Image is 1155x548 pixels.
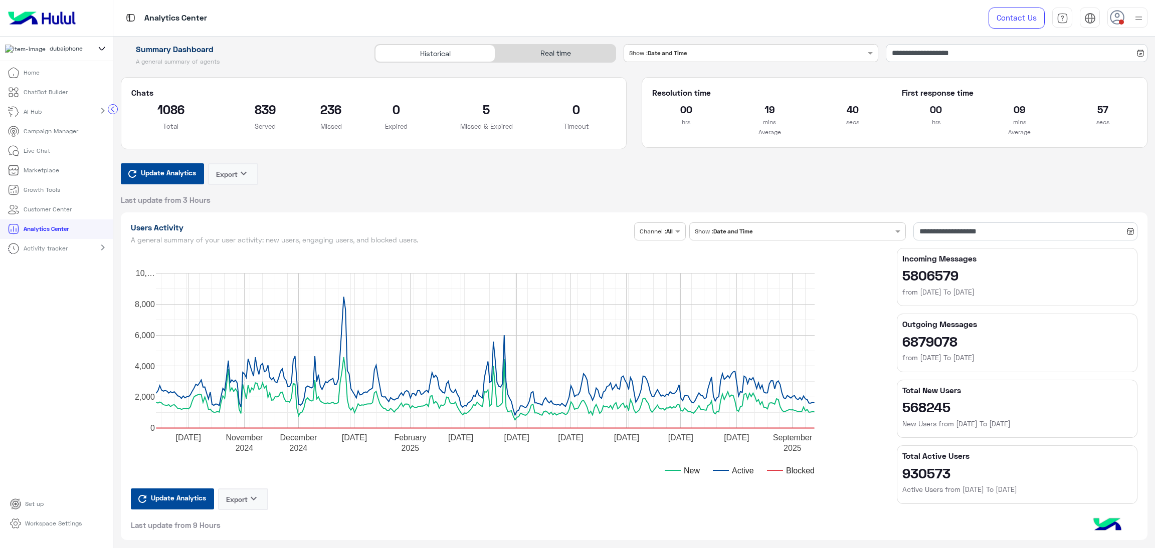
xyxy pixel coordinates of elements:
[495,45,616,62] div: Real time
[394,433,426,441] text: February
[558,433,583,441] text: [DATE]
[131,101,211,117] h2: 1086
[902,333,1132,349] h2: 6879078
[226,433,263,441] text: November
[2,514,90,533] a: Workspace Settings
[24,244,68,253] p: Activity tracker
[5,45,46,54] img: 1403182699927242
[684,466,700,474] text: New
[1052,8,1072,29] a: tab
[902,465,1132,481] h2: 930573
[652,88,887,98] h5: Resolution time
[652,127,887,137] p: Average
[121,44,363,54] h1: Summary Dashboard
[131,488,214,509] button: Update Analytics
[121,58,363,66] h5: A general summary of agents
[902,127,1137,137] p: Average
[50,44,83,53] span: dubaiphone
[357,121,437,131] p: Expired
[989,8,1045,29] a: Contact Us
[666,227,673,235] b: All
[121,195,211,205] span: Last update from 3 Hours
[24,166,59,175] p: Marketplace
[819,101,887,117] h2: 40
[131,222,631,232] h1: Users Activity
[248,492,260,504] i: keyboard_arrow_down
[735,117,804,127] p: mins
[226,121,305,131] p: Served
[1057,13,1068,24] img: tab
[1069,117,1137,127] p: secs
[150,424,155,432] text: 0
[24,185,60,194] p: Growth Tools
[148,491,209,504] span: Update Analytics
[131,236,631,244] h5: A general summary of your user activity: new users, engaging users, and blocked users.
[902,419,1132,429] h6: New Users from [DATE] To [DATE]
[902,253,1132,263] h5: Incoming Messages
[24,127,78,136] p: Campaign Manager
[448,433,473,441] text: [DATE]
[134,331,154,339] text: 6,000
[121,163,204,184] button: Update Analytics
[341,433,366,441] text: [DATE]
[668,433,693,441] text: [DATE]
[902,385,1132,395] h5: Total New Users
[134,300,154,308] text: 8,000
[401,443,419,452] text: 2025
[648,49,687,57] b: Date and Time
[134,362,154,370] text: 4,000
[24,88,68,97] p: ChatBot Builder
[1132,12,1145,25] img: profile
[131,248,880,488] svg: A chart.
[175,433,201,441] text: [DATE]
[819,117,887,127] p: secs
[1090,508,1125,543] img: hulul-logo.png
[4,8,80,29] img: Logo
[986,101,1054,117] h2: 09
[902,267,1132,283] h2: 5806579
[289,443,307,452] text: 2024
[208,163,258,185] button: Exportkeyboard_arrow_down
[97,241,109,253] mat-icon: chevron_right
[124,12,137,24] img: tab
[536,121,616,131] p: Timeout
[131,520,221,530] span: Last update from 9 Hours
[902,117,970,127] p: hrs
[2,494,52,514] a: Set up
[902,101,970,117] h2: 00
[536,101,616,117] h2: 0
[902,399,1132,415] h2: 568245
[135,269,154,278] text: 10,…
[138,166,199,179] span: Update Analytics
[24,107,42,116] p: AI Hub
[902,88,1137,98] h5: First response time
[713,227,752,235] b: Date and Time
[280,433,317,441] text: December
[451,101,521,117] h2: 5
[320,121,342,131] p: Missed
[786,466,815,474] text: Blocked
[131,88,616,98] h5: Chats
[25,499,44,508] p: Set up
[1069,101,1137,117] h2: 57
[986,117,1054,127] p: mins
[320,101,342,117] h2: 236
[902,484,1132,494] h6: Active Users from [DATE] To [DATE]
[1084,13,1096,24] img: tab
[902,451,1132,461] h5: Total Active Users
[724,433,749,441] text: [DATE]
[902,319,1132,329] h5: Outgoing Messages
[732,466,754,474] text: Active
[24,205,72,214] p: Customer Center
[357,101,437,117] h2: 0
[144,12,207,25] p: Analytics Center
[504,433,529,441] text: [DATE]
[902,287,1132,297] h6: from [DATE] To [DATE]
[25,519,82,528] p: Workspace Settings
[902,353,1132,363] h6: from [DATE] To [DATE]
[238,167,250,179] i: keyboard_arrow_down
[652,101,720,117] h2: 00
[134,393,154,401] text: 2,000
[735,101,804,117] h2: 19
